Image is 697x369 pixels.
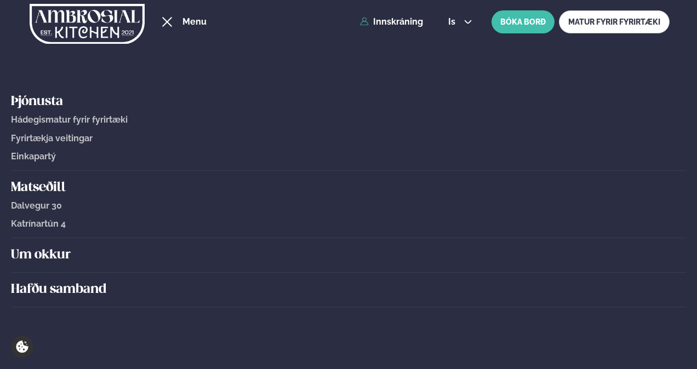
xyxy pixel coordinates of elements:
span: Einkapartý [11,151,56,162]
a: Dalvegur 30 [11,201,686,211]
span: is [448,18,459,26]
a: Cookie settings [11,336,33,358]
a: Hádegismatur fyrir fyrirtæki [11,115,686,125]
span: Dalvegur 30 [11,200,62,211]
a: Matseðill [11,179,686,197]
a: Þjónusta [11,93,686,111]
a: MATUR FYRIR FYRIRTÆKI [559,10,670,33]
a: Fyrirtækja veitingar [11,134,686,143]
span: Katrínartún 4 [11,218,66,229]
a: Um okkur [11,246,686,264]
span: Fyrirtækja veitingar [11,133,93,143]
a: Innskráning [360,17,423,27]
img: logo [30,2,145,47]
span: Hádegismatur fyrir fyrirtæki [11,114,128,125]
button: BÓKA BORÐ [492,10,555,33]
a: Einkapartý [11,152,686,162]
button: hamburger [161,15,174,28]
button: is [439,18,481,26]
a: Hafðu samband [11,281,686,298]
a: Katrínartún 4 [11,219,686,229]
